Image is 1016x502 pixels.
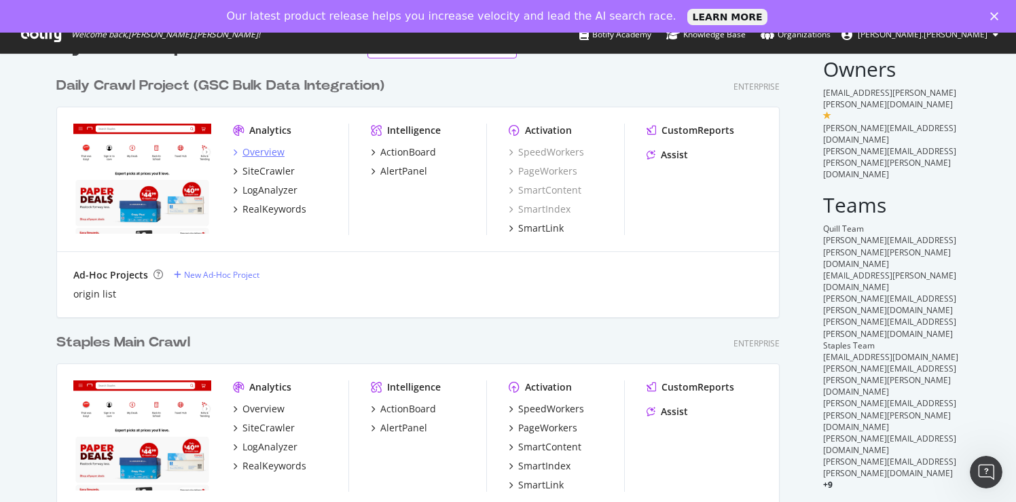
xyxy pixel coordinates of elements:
span: [PERSON_NAME][EMAIL_ADDRESS][DOMAIN_NAME] [823,122,956,145]
div: Analytics [249,124,291,137]
span: [PERSON_NAME][EMAIL_ADDRESS][DOMAIN_NAME] [823,433,956,456]
span: Welcome back, [PERSON_NAME].[PERSON_NAME] ! [71,29,260,40]
span: + 9 [823,479,833,490]
iframe: Intercom live chat [970,456,1002,488]
div: SiteCrawler [242,421,295,435]
a: RealKeywords [233,459,306,473]
div: Close [990,12,1004,20]
div: Botify Academy [579,28,651,41]
a: Botify Academy [579,16,651,53]
div: SpeedWorkers [518,402,584,416]
a: origin list [73,287,116,301]
div: SmartContent [518,440,581,454]
div: SiteCrawler [242,164,295,178]
div: RealKeywords [242,202,306,216]
a: AlertPanel [371,421,427,435]
span: [PERSON_NAME][EMAIL_ADDRESS][PERSON_NAME][PERSON_NAME][DOMAIN_NAME] [823,397,956,432]
div: Activation [525,124,572,137]
div: AlertPanel [380,164,427,178]
div: LogAnalyzer [242,440,297,454]
a: PageWorkers [509,421,577,435]
a: SiteCrawler [233,421,295,435]
div: Enterprise [733,81,780,92]
div: CustomReports [661,380,734,394]
div: PageWorkers [518,421,577,435]
div: LogAnalyzer [242,183,297,197]
div: Knowledge Base [666,28,746,41]
a: Daily Crawl Project (GSC Bulk Data Integration) [56,76,390,96]
a: SmartIndex [509,202,570,216]
div: Assist [661,148,688,162]
a: SmartContent [509,183,581,197]
a: SmartContent [509,440,581,454]
span: [PERSON_NAME][EMAIL_ADDRESS][PERSON_NAME][PERSON_NAME][DOMAIN_NAME] [823,363,956,397]
a: SmartLink [509,221,564,235]
a: AlertPanel [371,164,427,178]
a: CustomReports [647,124,734,137]
div: AlertPanel [380,421,427,435]
a: SpeedWorkers [509,145,584,159]
span: [PERSON_NAME][EMAIL_ADDRESS][PERSON_NAME][DOMAIN_NAME] [823,316,956,339]
div: SmartLink [518,221,564,235]
a: Knowledge Base [666,16,746,53]
h2: Owners [823,58,960,80]
div: Overview [242,145,285,159]
a: Assist [647,405,688,418]
div: Organizations [761,28,831,41]
a: SiteCrawler [233,164,295,178]
a: PageWorkers [509,164,577,178]
a: CustomReports [647,380,734,394]
div: Ad-Hoc Projects [73,268,148,282]
div: SmartIndex [518,459,570,473]
span: [PERSON_NAME][EMAIL_ADDRESS][PERSON_NAME][PERSON_NAME][DOMAIN_NAME] [823,145,956,180]
div: Overview [242,402,285,416]
a: SmartIndex [509,459,570,473]
a: LEARN MORE [687,9,768,25]
a: SpeedWorkers [509,402,584,416]
img: staples.com [73,124,211,234]
a: ActionBoard [371,402,436,416]
div: Activation [525,380,572,394]
span: [EMAIL_ADDRESS][PERSON_NAME][PERSON_NAME][DOMAIN_NAME] [823,87,956,110]
a: RealKeywords [233,202,306,216]
div: Analytics [249,380,291,394]
a: Overview [233,145,285,159]
a: Organizations [761,16,831,53]
div: SmartLink [518,478,564,492]
div: Staples Main Crawl [56,333,190,353]
h2: Teams [823,194,960,216]
div: RealKeywords [242,459,306,473]
div: New Ad-Hoc Project [184,269,259,281]
a: Staples Main Crawl [56,333,196,353]
span: scott.laughlin [858,29,987,40]
div: Intelligence [387,380,441,394]
a: ActionBoard [371,145,436,159]
div: Assist [661,405,688,418]
span: [PERSON_NAME][EMAIL_ADDRESS][PERSON_NAME][DOMAIN_NAME] [823,293,956,316]
div: Intelligence [387,124,441,137]
button: [PERSON_NAME].[PERSON_NAME] [831,24,1009,46]
div: Daily Crawl Project (GSC Bulk Data Integration) [56,76,384,96]
span: [EMAIL_ADDRESS][DOMAIN_NAME] [823,351,958,363]
a: Overview [233,402,285,416]
a: LogAnalyzer [233,183,297,197]
div: Our latest product release helps you increase velocity and lead the AI search race. [227,10,676,23]
span: [EMAIL_ADDRESS][PERSON_NAME][DOMAIN_NAME] [823,270,956,293]
img: staples.com [73,380,211,490]
a: LogAnalyzer [233,440,297,454]
a: New Ad-Hoc Project [174,269,259,281]
a: Assist [647,148,688,162]
span: [PERSON_NAME][EMAIL_ADDRESS][PERSON_NAME][DOMAIN_NAME] [823,456,956,479]
div: ActionBoard [380,402,436,416]
div: Enterprise [733,338,780,349]
div: Quill Team [823,223,960,234]
span: [PERSON_NAME][EMAIL_ADDRESS][PERSON_NAME][PERSON_NAME][DOMAIN_NAME] [823,234,956,269]
div: CustomReports [661,124,734,137]
div: ActionBoard [380,145,436,159]
a: SmartLink [509,478,564,492]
